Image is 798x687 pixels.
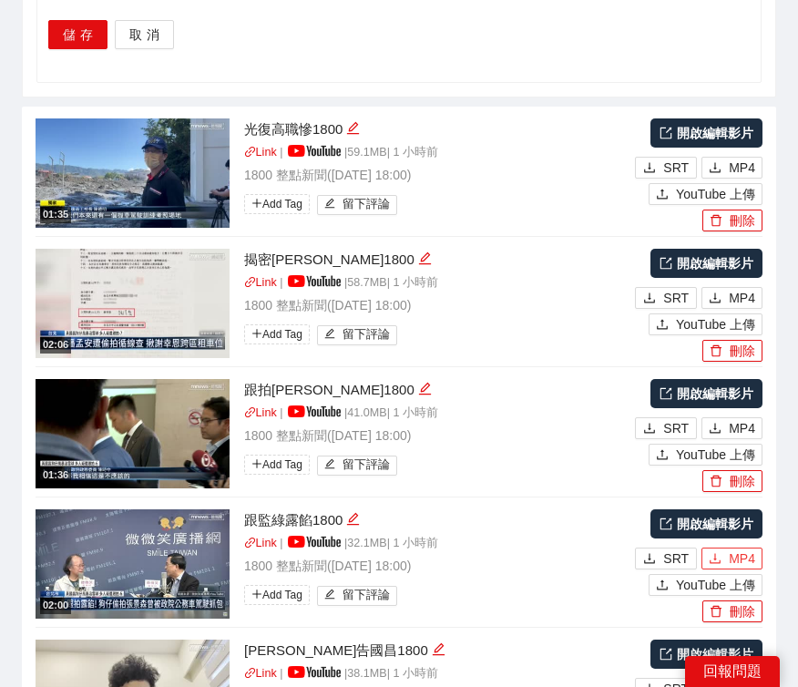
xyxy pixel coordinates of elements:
[729,158,755,178] span: MP4
[676,184,755,204] span: YouTube 上傳
[709,161,721,176] span: download
[244,249,630,271] div: 揭密[PERSON_NAME]1800
[701,417,762,439] button: downloadMP4
[288,275,341,287] img: yt_logo_rgb_light.a676ea31.png
[729,549,755,569] span: MP4
[40,337,71,353] div: 02:06
[643,422,656,436] span: download
[288,536,341,548] img: yt_logo_rgb_light.a676ea31.png
[663,418,689,438] span: SRT
[656,188,669,202] span: upload
[660,257,672,270] span: export
[710,214,722,229] span: delete
[710,605,722,620] span: delete
[663,288,689,308] span: SRT
[244,295,630,315] p: 1800 整點新聞 ( [DATE] 18:00 )
[40,467,71,483] div: 01:36
[656,318,669,333] span: upload
[36,509,230,619] img: 438e8e6a-c7e2-472a-9356-0cd7ce9b5260.jpg
[244,535,630,553] p: | | 32.1 MB | 1 小時前
[244,406,277,419] a: linkLink
[244,276,277,289] a: linkLink
[40,207,71,222] div: 01:35
[656,579,669,593] span: upload
[709,552,721,567] span: download
[685,656,780,687] div: 回報問題
[40,598,71,613] div: 02:00
[660,127,672,139] span: export
[346,512,360,526] span: edit
[650,509,762,538] a: 開啟編輯影片
[244,556,630,576] p: 1800 整點新聞 ( [DATE] 18:00 )
[418,251,432,265] span: edit
[663,549,689,569] span: SRT
[251,328,262,339] span: plus
[317,456,398,476] button: edit留下評論
[656,448,669,463] span: upload
[244,585,310,605] span: Add Tag
[346,118,360,140] div: 編輯
[244,406,256,418] span: link
[709,422,721,436] span: download
[244,537,277,549] a: linkLink
[702,340,762,362] button: delete刪除
[676,575,755,595] span: YouTube 上傳
[244,455,310,475] span: Add Tag
[635,287,697,309] button: downloadSRT
[251,458,262,469] span: plus
[649,313,762,335] button: uploadYouTube 上傳
[288,145,341,157] img: yt_logo_rgb_light.a676ea31.png
[649,444,762,466] button: uploadYouTube 上傳
[244,146,256,158] span: link
[244,144,630,162] p: | | 59.1 MB | 1 小時前
[660,518,672,530] span: export
[701,157,762,179] button: downloadMP4
[635,417,697,439] button: downloadSRT
[676,314,755,334] span: YouTube 上傳
[346,509,360,531] div: 編輯
[643,161,656,176] span: download
[635,157,697,179] button: downloadSRT
[317,325,398,345] button: edit留下評論
[701,548,762,569] button: downloadMP4
[432,642,445,656] span: edit
[36,249,230,358] img: 35839416-26e9-4ae7-84f9-a0c3209b8cb3.jpg
[317,586,398,606] button: edit留下評論
[660,387,672,400] span: export
[432,640,445,661] div: 編輯
[244,276,256,288] span: link
[317,195,398,215] button: edit留下評論
[729,418,755,438] span: MP4
[702,600,762,622] button: delete刪除
[244,146,277,159] a: linkLink
[48,20,107,49] button: 儲存
[324,458,336,472] span: edit
[643,292,656,306] span: download
[244,379,630,401] div: 跟拍[PERSON_NAME]1800
[244,165,630,185] p: 1800 整點新聞 ( [DATE] 18:00 )
[702,470,762,492] button: delete刪除
[709,292,721,306] span: download
[729,288,755,308] span: MP4
[324,198,336,211] span: edit
[244,194,310,214] span: Add Tag
[251,198,262,209] span: plus
[244,405,630,423] p: | | 41.0 MB | 1 小時前
[244,118,630,140] div: 光復高職慘1800
[650,640,762,669] a: 開啟編輯影片
[702,210,762,231] button: delete刪除
[649,574,762,596] button: uploadYouTube 上傳
[244,426,630,446] p: 1800 整點新聞 ( [DATE] 18:00 )
[676,445,755,465] span: YouTube 上傳
[288,666,341,678] img: yt_logo_rgb_light.a676ea31.png
[244,509,630,531] div: 跟監綠露餡1800
[418,382,432,395] span: edit
[635,548,697,569] button: downloadSRT
[324,589,336,602] span: edit
[288,405,341,417] img: yt_logo_rgb_light.a676ea31.png
[650,249,762,278] a: 開啟編輯影片
[650,379,762,408] a: 開啟編輯影片
[663,158,689,178] span: SRT
[418,249,432,271] div: 編輯
[244,324,310,344] span: Add Tag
